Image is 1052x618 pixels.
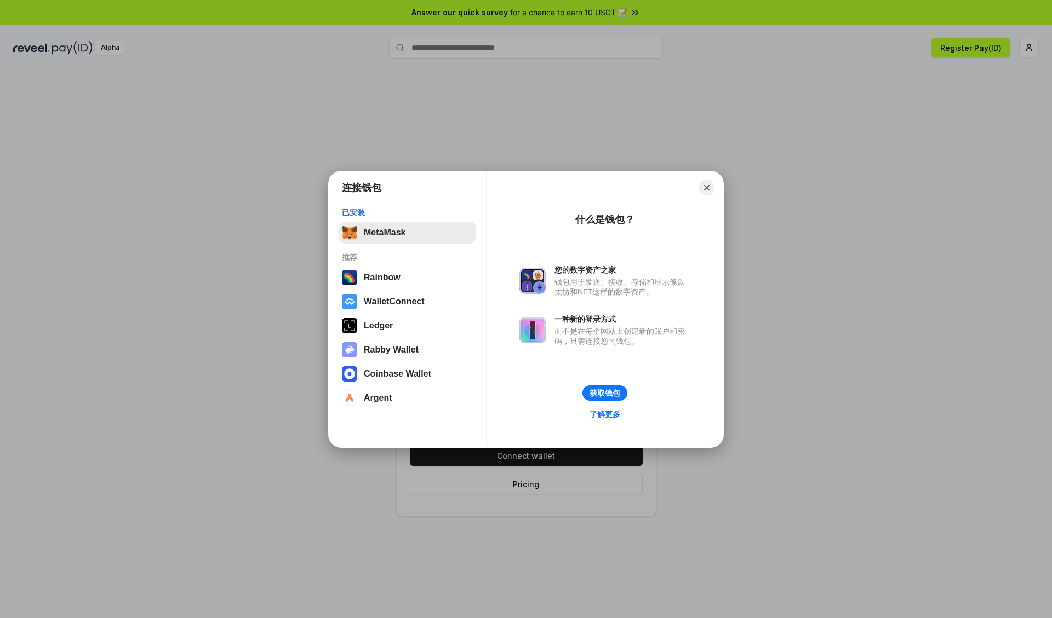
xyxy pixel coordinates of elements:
[339,291,476,313] button: WalletConnect
[339,222,476,244] button: MetaMask
[364,273,401,282] div: Rainbow
[339,387,476,409] button: Argent
[339,315,476,337] button: Ledger
[364,393,392,403] div: Argent
[364,369,431,379] div: Coinbase Wallet
[582,385,627,401] button: 获取钱包
[342,225,357,240] img: svg+xml,%3Csvg%20fill%3D%22none%22%20height%3D%2233%22%20viewBox%3D%220%200%2035%2033%22%20width%...
[554,326,690,346] div: 而不是在每个网站上创建新的账户和密码，只需连接您的钱包。
[342,181,381,194] h1: 连接钱包
[364,345,419,355] div: Rabby Wallet
[575,213,634,226] div: 什么是钱包？
[554,314,690,324] div: 一种新的登录方式
[342,294,357,309] img: svg+xml,%3Csvg%20width%3D%2228%22%20height%3D%2228%22%20viewBox%3D%220%200%2028%2028%22%20fill%3D...
[339,339,476,361] button: Rabby Wallet
[590,409,620,419] div: 了解更多
[519,268,546,294] img: svg+xml,%3Csvg%20xmlns%3D%22http%3A%2F%2Fwww.w3.org%2F2000%2Fsvg%22%20fill%3D%22none%22%20viewBox...
[342,207,473,217] div: 已安装
[342,270,357,285] img: svg+xml,%3Csvg%20width%3D%22120%22%20height%3D%22120%22%20viewBox%3D%220%200%20120%20120%22%20fil...
[364,321,393,331] div: Ledger
[364,228,405,238] div: MetaMask
[554,265,690,275] div: 您的数字资产之家
[342,342,357,357] img: svg+xml,%3Csvg%20xmlns%3D%22http%3A%2F%2Fwww.w3.org%2F2000%2Fsvg%22%20fill%3D%22none%22%20viewBox...
[364,297,425,307] div: WalletConnect
[699,180,714,195] button: Close
[590,388,620,398] div: 获取钱包
[519,317,546,343] img: svg+xml,%3Csvg%20xmlns%3D%22http%3A%2F%2Fwww.w3.org%2F2000%2Fsvg%22%20fill%3D%22none%22%20viewBox...
[342,366,357,382] img: svg+xml,%3Csvg%20width%3D%2228%22%20height%3D%2228%22%20viewBox%3D%220%200%2028%2028%22%20fill%3D...
[342,252,473,262] div: 推荐
[342,318,357,333] img: svg+xml,%3Csvg%20xmlns%3D%22http%3A%2F%2Fwww.w3.org%2F2000%2Fsvg%22%20width%3D%2228%22%20height%3...
[342,390,357,406] img: svg+xml,%3Csvg%20width%3D%2228%22%20height%3D%2228%22%20viewBox%3D%220%200%2028%2028%22%20fill%3D...
[339,267,476,288] button: Rainbow
[554,277,690,297] div: 钱包用于发送、接收、存储和显示像以太坊和NFT这样的数字资产。
[583,407,627,421] a: 了解更多
[339,363,476,385] button: Coinbase Wallet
